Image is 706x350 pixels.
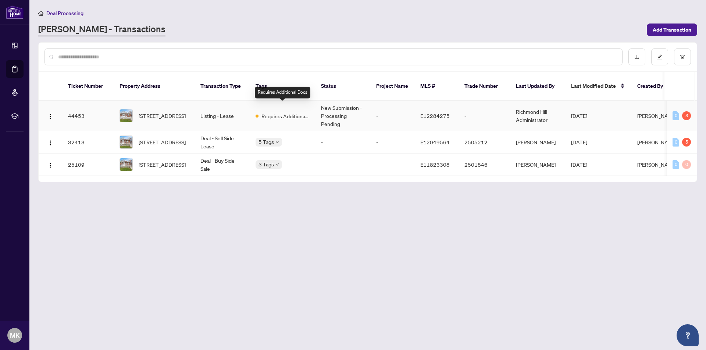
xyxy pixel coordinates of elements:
td: Listing - Lease [195,101,250,131]
span: [DATE] [571,112,587,119]
th: Last Modified Date [565,72,631,101]
span: 5 Tags [258,138,274,146]
img: thumbnail-img [120,109,132,122]
span: [PERSON_NAME] [637,139,677,145]
td: - [315,131,370,154]
span: filter [680,54,685,59]
span: [STREET_ADDRESS] [139,160,186,169]
div: 5 [682,138,691,147]
img: Logo [47,140,53,146]
td: Richmond Hill Administrator [510,101,565,131]
th: Created By [631,72,675,101]
img: thumbnail-img [120,158,132,171]
span: [STREET_ADDRESS] [139,138,186,146]
span: [PERSON_NAME] [637,161,677,168]
th: MLS # [414,72,459,101]
td: New Submission - Processing Pending [315,101,370,131]
th: Property Address [114,72,195,101]
button: Logo [44,110,56,122]
th: Trade Number [459,72,510,101]
td: 2505212 [459,131,510,154]
img: logo [6,6,24,19]
span: E11823308 [420,161,450,168]
td: - [370,101,414,131]
span: Requires Additional Docs [261,112,309,120]
button: Open asap [677,324,699,346]
span: Deal Processing [46,10,83,17]
th: Transaction Type [195,72,250,101]
td: - [370,131,414,154]
div: 0 [673,160,679,169]
td: [PERSON_NAME] [510,131,565,154]
div: 0 [673,111,679,120]
button: Logo [44,159,56,170]
div: 3 [682,111,691,120]
button: Logo [44,136,56,148]
div: 0 [682,160,691,169]
td: 2501846 [459,154,510,176]
div: 0 [673,138,679,147]
th: Last Updated By [510,72,565,101]
th: Status [315,72,370,101]
td: Deal - Sell Side Lease [195,131,250,154]
img: Logo [47,162,53,168]
button: edit [651,48,668,65]
img: Logo [47,113,53,119]
span: [DATE] [571,139,587,145]
span: E12049564 [420,139,450,145]
td: 44453 [62,101,114,131]
td: 32413 [62,131,114,154]
th: Tags [250,72,315,101]
div: Requires Additional Docs [255,87,310,98]
td: - [459,101,510,131]
td: - [315,154,370,176]
span: edit [657,54,662,59]
span: [STREET_ADDRESS] [139,112,186,120]
span: download [634,54,639,59]
button: filter [674,48,691,65]
button: download [628,48,645,65]
span: down [275,140,279,144]
span: [DATE] [571,161,587,168]
span: MK [10,330,20,340]
span: E12284275 [420,112,450,119]
span: [PERSON_NAME] [637,112,677,119]
span: Add Transaction [653,24,691,36]
button: Add Transaction [647,24,697,36]
td: [PERSON_NAME] [510,154,565,176]
img: thumbnail-img [120,136,132,148]
th: Project Name [370,72,414,101]
span: 3 Tags [258,160,274,169]
td: 25109 [62,154,114,176]
td: - [370,154,414,176]
th: Ticket Number [62,72,114,101]
span: down [275,163,279,166]
span: home [38,11,43,16]
span: Last Modified Date [571,82,616,90]
td: Deal - Buy Side Sale [195,154,250,176]
a: [PERSON_NAME] - Transactions [38,23,165,36]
